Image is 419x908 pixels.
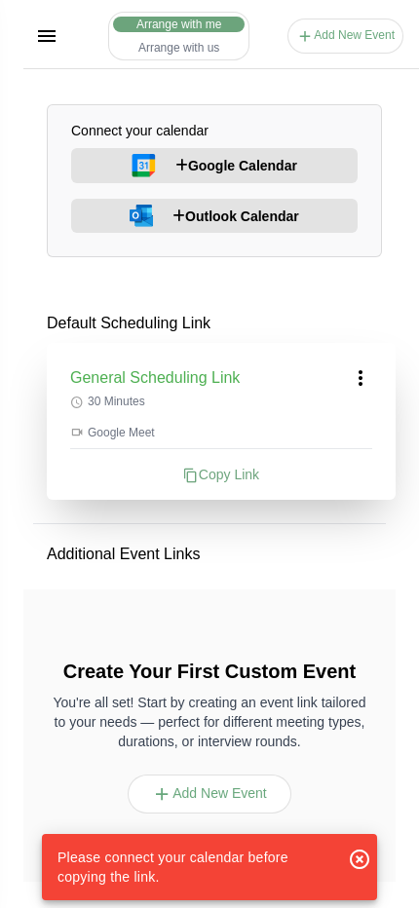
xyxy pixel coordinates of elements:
span: Google Calendar [175,156,297,175]
button: Arrange with me [113,17,245,32]
p: 30 Minutes [70,394,372,409]
button: Outlook Calendar [71,199,358,233]
button: Google Calendar [71,148,358,183]
button: Add New Event [287,19,403,54]
div: Copy Link [70,465,372,484]
span: Please connect your calendar before copying the link. [57,850,288,885]
p: Google Meet [70,425,372,440]
span: Outlook Calendar [172,207,299,226]
p: Default Scheduling Link [47,312,396,335]
h3: General Scheduling Link [70,366,240,390]
h2: Create Your First Custom Event [47,658,372,685]
button: Arrange with us [113,40,245,56]
p: Connect your calendar [71,121,358,140]
p: Additional Event Links [23,519,223,589]
button: Add New Event [128,775,291,813]
p: You're all set! Start by creating an event link tailored to your needs — perfect for different me... [47,693,372,751]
